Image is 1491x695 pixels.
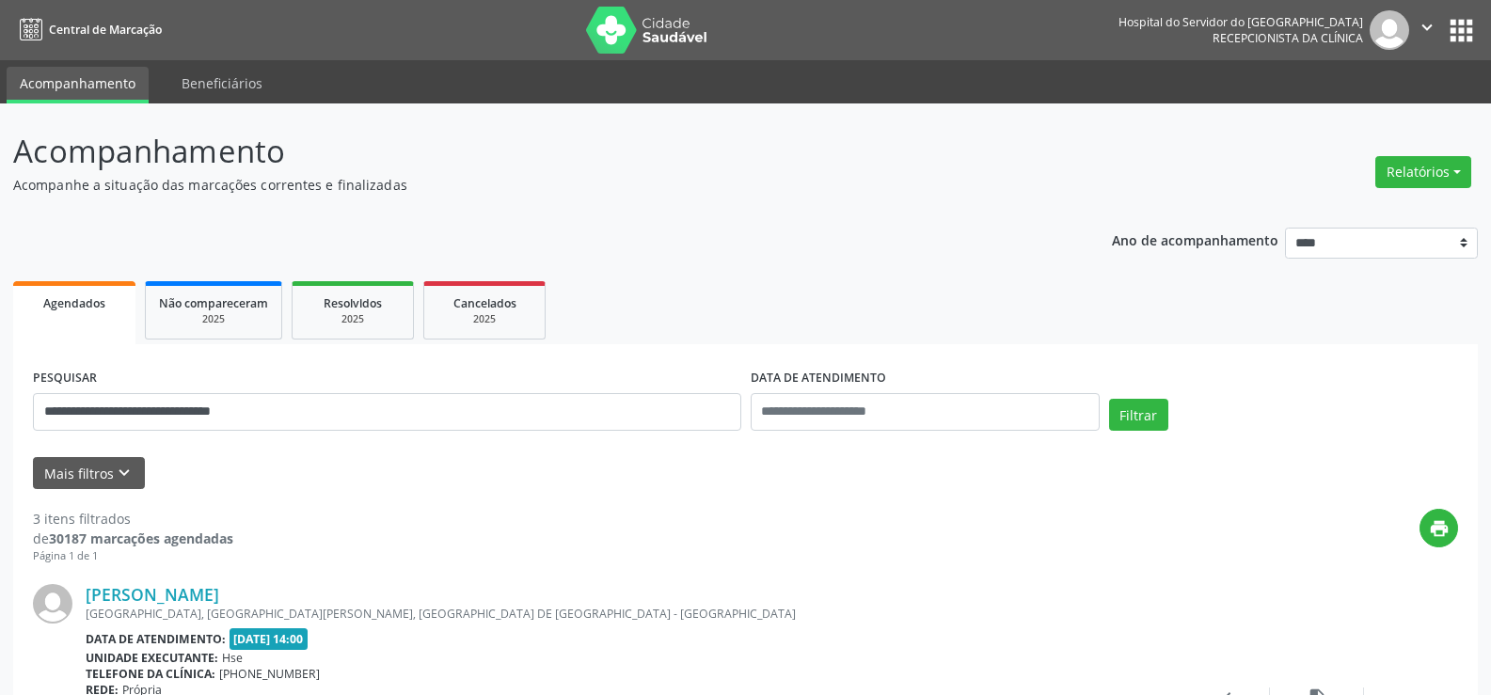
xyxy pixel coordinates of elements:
[1109,399,1168,431] button: Filtrar
[159,295,268,311] span: Não compareceram
[33,548,233,564] div: Página 1 de 1
[7,67,149,103] a: Acompanhamento
[168,67,276,100] a: Beneficiários
[219,666,320,682] span: [PHONE_NUMBER]
[86,666,215,682] b: Telefone da clínica:
[230,628,309,650] span: [DATE] 14:00
[49,22,162,38] span: Central de Marcação
[306,312,400,326] div: 2025
[1370,10,1409,50] img: img
[222,650,243,666] span: Hse
[33,529,233,548] div: de
[33,584,72,624] img: img
[453,295,516,311] span: Cancelados
[33,364,97,393] label: PESQUISAR
[43,295,105,311] span: Agendados
[13,175,1039,195] p: Acompanhe a situação das marcações correntes e finalizadas
[49,529,233,547] strong: 30187 marcações agendadas
[1417,17,1437,38] i: 
[86,606,1176,622] div: [GEOGRAPHIC_DATA], [GEOGRAPHIC_DATA][PERSON_NAME], [GEOGRAPHIC_DATA] DE [GEOGRAPHIC_DATA] - [GEOG...
[324,295,382,311] span: Resolvidos
[13,14,162,45] a: Central de Marcação
[1409,10,1445,50] button: 
[33,509,233,529] div: 3 itens filtrados
[1429,518,1450,539] i: print
[1112,228,1278,251] p: Ano de acompanhamento
[114,463,135,483] i: keyboard_arrow_down
[33,457,145,490] button: Mais filtroskeyboard_arrow_down
[751,364,886,393] label: DATA DE ATENDIMENTO
[437,312,531,326] div: 2025
[1213,30,1363,46] span: Recepcionista da clínica
[86,631,226,647] b: Data de atendimento:
[1118,14,1363,30] div: Hospital do Servidor do [GEOGRAPHIC_DATA]
[1420,509,1458,547] button: print
[159,312,268,326] div: 2025
[1375,156,1471,188] button: Relatórios
[1445,14,1478,47] button: apps
[13,128,1039,175] p: Acompanhamento
[86,584,219,605] a: [PERSON_NAME]
[86,650,218,666] b: Unidade executante:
